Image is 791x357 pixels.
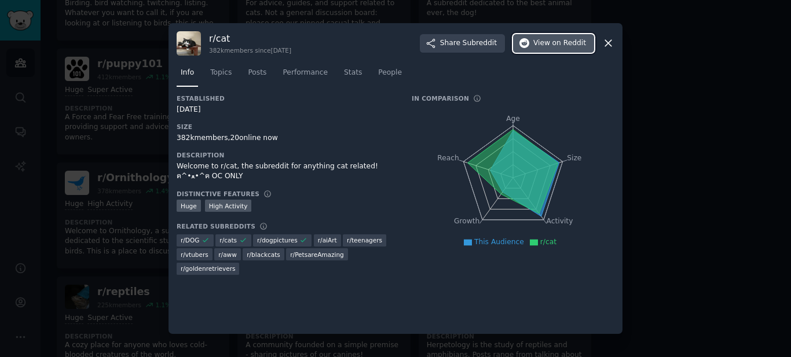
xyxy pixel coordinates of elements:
span: Subreddit [463,38,497,49]
span: r/ teenagers [347,236,382,244]
span: r/ blackcats [247,251,280,259]
tspan: Age [506,115,520,123]
div: 382k members, 20 online now [177,133,395,143]
span: r/ aww [218,251,236,259]
h3: r/ cat [209,32,291,45]
div: Welcome to r/cat, the subreddit for anything cat related! ฅ^•ﻌ•^ฅ OC ONLY [177,161,395,182]
span: r/ cats [219,236,237,244]
span: Info [181,68,194,78]
a: People [374,64,406,87]
div: [DATE] [177,105,395,115]
tspan: Size [567,153,581,161]
span: People [378,68,402,78]
span: r/ dogpictures [257,236,298,244]
a: Topics [206,64,236,87]
span: on Reddit [552,38,586,49]
span: r/ aiArt [318,236,337,244]
span: Share [440,38,497,49]
tspan: Growth [454,217,479,225]
a: Posts [244,64,270,87]
tspan: Activity [547,217,573,225]
div: Huge [177,200,201,212]
button: Viewon Reddit [513,34,594,53]
span: r/cat [540,238,556,246]
a: Stats [340,64,366,87]
span: Posts [248,68,266,78]
button: ShareSubreddit [420,34,505,53]
tspan: Reach [437,153,459,161]
h3: Established [177,94,395,102]
span: Topics [210,68,232,78]
h3: Description [177,151,395,159]
h3: Related Subreddits [177,222,255,230]
div: 382k members since [DATE] [209,46,291,54]
a: Info [177,64,198,87]
span: View [533,38,586,49]
span: This Audience [474,238,524,246]
span: r/ DOG [181,236,199,244]
span: Stats [344,68,362,78]
h3: In Comparison [412,94,469,102]
h3: Distinctive Features [177,190,259,198]
img: cat [177,31,201,56]
span: r/ goldenretrievers [181,264,235,273]
a: Performance [279,64,332,87]
div: High Activity [205,200,252,212]
span: r/ vtubers [181,251,208,259]
span: r/ PetsareAmazing [290,251,343,259]
span: Performance [283,68,328,78]
h3: Size [177,123,395,131]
